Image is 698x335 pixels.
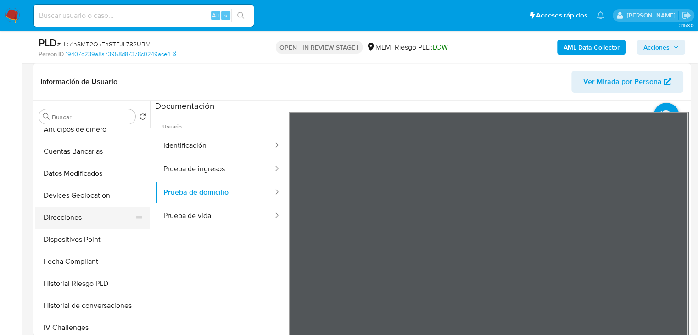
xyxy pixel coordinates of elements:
[52,113,132,121] input: Buscar
[35,162,150,184] button: Datos Modificados
[395,42,448,52] span: Riesgo PLD:
[35,140,150,162] button: Cuentas Bancarias
[536,11,587,20] span: Accesos rápidos
[564,40,620,55] b: AML Data Collector
[35,184,150,207] button: Devices Geolocation
[35,118,150,140] button: Anticipos de dinero
[39,50,64,58] b: Person ID
[139,113,146,123] button: Volver al orden por defecto
[224,11,227,20] span: s
[34,10,254,22] input: Buscar usuario o caso...
[571,71,683,93] button: Ver Mirada por Persona
[35,251,150,273] button: Fecha Compliant
[43,113,50,120] button: Buscar
[35,295,150,317] button: Historial de conversaciones
[276,41,363,54] p: OPEN - IN REVIEW STAGE I
[35,273,150,295] button: Historial Riesgo PLD
[57,39,151,49] span: # Hkk1nSMT2QkFnSTEJL782UBM
[643,40,670,55] span: Acciones
[35,229,150,251] button: Dispositivos Point
[39,35,57,50] b: PLD
[366,42,391,52] div: MLM
[626,11,678,20] p: javier.gutierrez@mercadolibre.com.mx
[583,71,662,93] span: Ver Mirada por Persona
[212,11,219,20] span: Alt
[40,77,117,86] h1: Información de Usuario
[557,40,626,55] button: AML Data Collector
[66,50,176,58] a: 19407d239a8a73958d87378c0249ace4
[679,22,693,29] span: 3.158.0
[231,9,250,22] button: search-icon
[637,40,685,55] button: Acciones
[681,11,691,20] a: Salir
[433,42,448,52] span: LOW
[597,11,604,19] a: Notificaciones
[35,207,143,229] button: Direcciones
